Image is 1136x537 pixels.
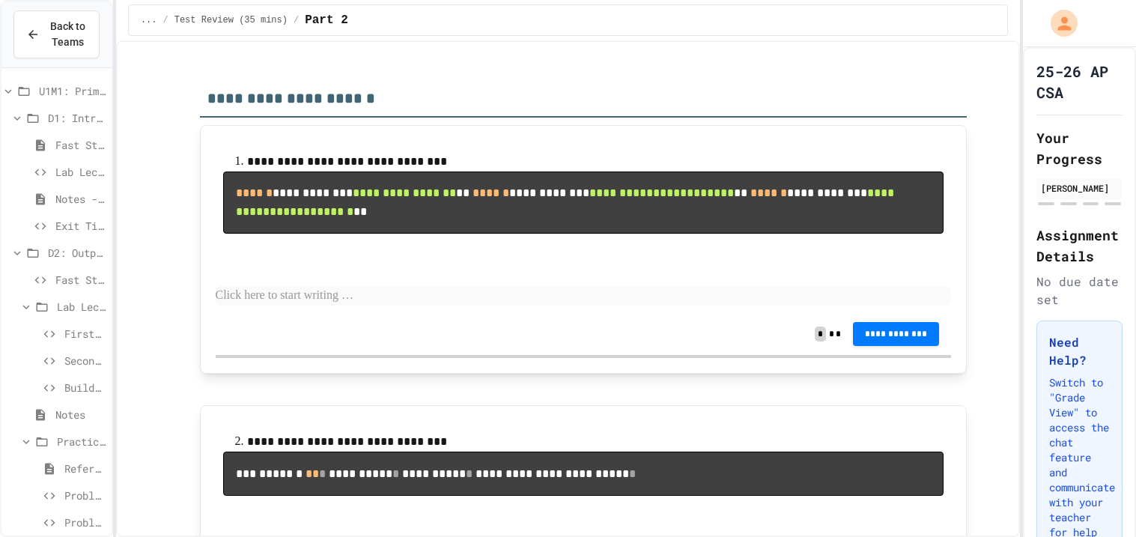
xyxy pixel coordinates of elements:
h2: Assignment Details [1036,225,1123,267]
span: D1: Intro to APCSA [48,110,106,126]
span: Lab Lecture [55,164,106,180]
h1: 25-26 AP CSA [1036,61,1123,103]
span: Fast Start [55,137,106,153]
span: D2: Output and Compiling Code [48,245,106,261]
span: Problem 2: Mission Log with border [64,515,106,530]
span: U1M1: Primitives, Variables, Basic I/O [39,83,106,99]
span: Second Challenge - Special Characters [64,353,106,368]
span: Problem 1: System Status [64,488,106,503]
span: Test Review (35 mins) [174,14,288,26]
span: Notes [55,407,106,422]
button: Back to Teams [13,10,100,58]
span: Building a Rocket (ASCII Art) [64,380,106,395]
span: Exit Ticket [55,218,106,234]
span: Notes - Introduction to Java Programming [55,191,106,207]
h2: Your Progress [1036,127,1123,169]
span: Fast Start [55,272,106,288]
span: Practice (20 mins) [57,434,106,449]
span: Lab Lecture (20 mins) [57,299,106,315]
span: / [163,14,168,26]
span: / [294,14,299,26]
div: No due date set [1036,273,1123,309]
div: [PERSON_NAME] [1041,181,1118,195]
h3: Need Help? [1049,333,1110,369]
span: First Challenge - Manual Column Alignment [64,326,106,342]
span: Part 2 [305,11,348,29]
span: ... [141,14,157,26]
div: My Account [1035,6,1081,40]
span: Back to Teams [49,19,87,50]
span: Reference links [64,461,106,476]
